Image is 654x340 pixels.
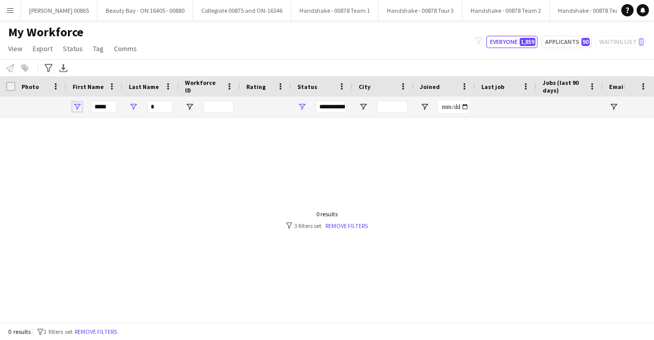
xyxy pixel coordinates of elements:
span: Last job [481,83,504,90]
span: 1,859 [520,38,535,46]
app-action-btn: Advanced filters [42,62,55,74]
span: 90 [581,38,590,46]
div: 0 results [286,210,368,218]
span: City [359,83,370,90]
span: Comms [114,44,137,53]
button: Applicants90 [542,36,592,48]
button: Everyone1,859 [486,36,538,48]
span: Photo [21,83,39,90]
span: Jobs (last 90 days) [543,79,585,94]
button: Handshake - 00878 Tour 3 [379,1,462,20]
div: 3 filters set [286,222,368,230]
span: Joined [420,83,440,90]
input: Joined Filter Input [438,101,469,113]
input: Column with Header Selection [6,82,15,91]
span: Tag [93,44,104,53]
a: View [4,42,27,55]
button: Open Filter Menu [73,102,82,111]
a: Export [29,42,57,55]
span: Status [63,44,83,53]
button: Open Filter Menu [609,102,618,111]
button: Open Filter Menu [129,102,138,111]
button: [PERSON_NAME] 00865 [21,1,98,20]
span: First Name [73,83,104,90]
input: Last Name Filter Input [147,101,173,113]
input: First Name Filter Input [91,101,116,113]
span: My Workforce [8,25,83,40]
input: City Filter Input [377,101,408,113]
button: Handshake - 00878 Team 4 [550,1,637,20]
button: Open Filter Menu [359,102,368,111]
span: Email [609,83,625,90]
button: Beauty Bay - ON 16405 - 00880 [98,1,193,20]
span: Last Name [129,83,159,90]
span: 3 filters set [43,328,73,335]
a: Tag [89,42,108,55]
a: Status [59,42,87,55]
button: Open Filter Menu [297,102,307,111]
span: Workforce ID [185,79,222,94]
app-action-btn: Export XLSX [57,62,69,74]
a: Comms [110,42,141,55]
span: Export [33,44,53,53]
button: Handshake - 00878 Team 2 [462,1,550,20]
button: Handshake - 00878 Team 1 [291,1,379,20]
button: Remove filters [73,326,119,337]
span: Rating [246,83,266,90]
button: Open Filter Menu [185,102,194,111]
span: Status [297,83,317,90]
span: View [8,44,22,53]
input: Workforce ID Filter Input [203,101,234,113]
a: Remove filters [325,222,368,230]
button: Collegiate 00875 and ON-16346 [193,1,291,20]
button: Open Filter Menu [420,102,429,111]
